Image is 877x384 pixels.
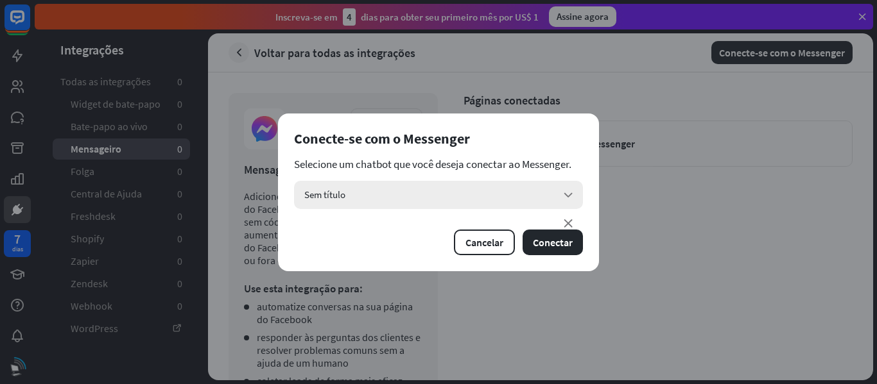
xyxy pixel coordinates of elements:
[465,236,503,249] font: Cancelar
[294,129,470,147] font: Conecte-se com o Messenger
[533,236,573,249] font: Conectar
[304,188,345,201] font: Sem título
[10,5,49,44] button: Abra o widget de bate-papo do LiveChat
[561,216,575,230] font: seta para baixo
[523,230,583,255] button: Conectar
[454,230,515,255] button: Cancelar
[294,157,571,171] font: Selecione um chatbot que você deseja conectar ao Messenger.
